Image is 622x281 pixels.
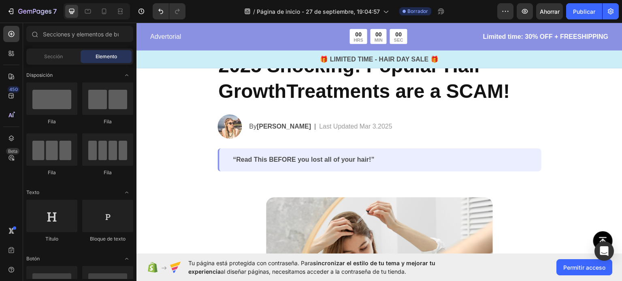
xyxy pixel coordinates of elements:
[407,8,428,14] font: Borrador
[120,69,133,82] span: Abrir palanca
[120,186,133,199] span: Abrir palanca
[253,8,255,15] font: /
[257,8,380,15] font: Página de inicio - 27 de septiembre, 19:04:57
[21,21,91,27] font: Dominio: [DOMAIN_NAME]
[26,189,39,195] font: Texto
[221,268,406,275] font: al diseñar páginas, necesitamos acceder a la contraseña de tu tienda.
[556,259,612,275] button: Permitir acceso
[41,47,61,53] font: Dominio
[104,118,112,125] font: Fila
[96,53,117,59] font: Elemento
[92,47,126,53] font: Palabras clave
[32,47,39,53] img: tab_domain_overview_orange.svg
[13,13,19,19] img: logo_orange.svg
[53,7,57,15] font: 7
[104,169,112,175] font: Fila
[563,264,605,271] font: Permitir acceso
[594,241,614,261] div: Abrir Intercom Messenger
[536,3,563,19] button: Ahorrar
[566,3,602,19] button: Publicar
[178,99,179,109] p: |
[188,260,313,266] font: Tu página está protegida con contraseña. Para
[183,99,256,109] p: Last Updated Mar 3.2025
[153,3,185,19] div: Deshacer/Rehacer
[573,8,595,15] font: Publicar
[26,72,53,78] font: Disposición
[39,13,53,19] font: 4.0.25
[26,256,40,262] font: Botón
[90,236,126,242] font: Bloque de texto
[48,169,56,175] font: Fila
[26,26,133,42] input: Secciones y elementos de búsqueda
[48,118,56,125] font: Fila
[23,13,39,19] font: versión
[136,23,622,254] iframe: Área de diseño
[13,21,19,27] img: website_grey.svg
[96,133,391,142] p: “Read This BEFORE you lost all of your hair!”
[3,3,60,19] button: 7
[9,87,18,92] font: 450
[44,53,63,59] font: Sección
[45,236,58,242] font: Título
[120,252,133,265] span: Abrir palanca
[8,148,17,154] font: Beta
[83,47,89,53] img: tab_keywords_by_traffic_grey.svg
[540,8,560,15] font: Ahorrar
